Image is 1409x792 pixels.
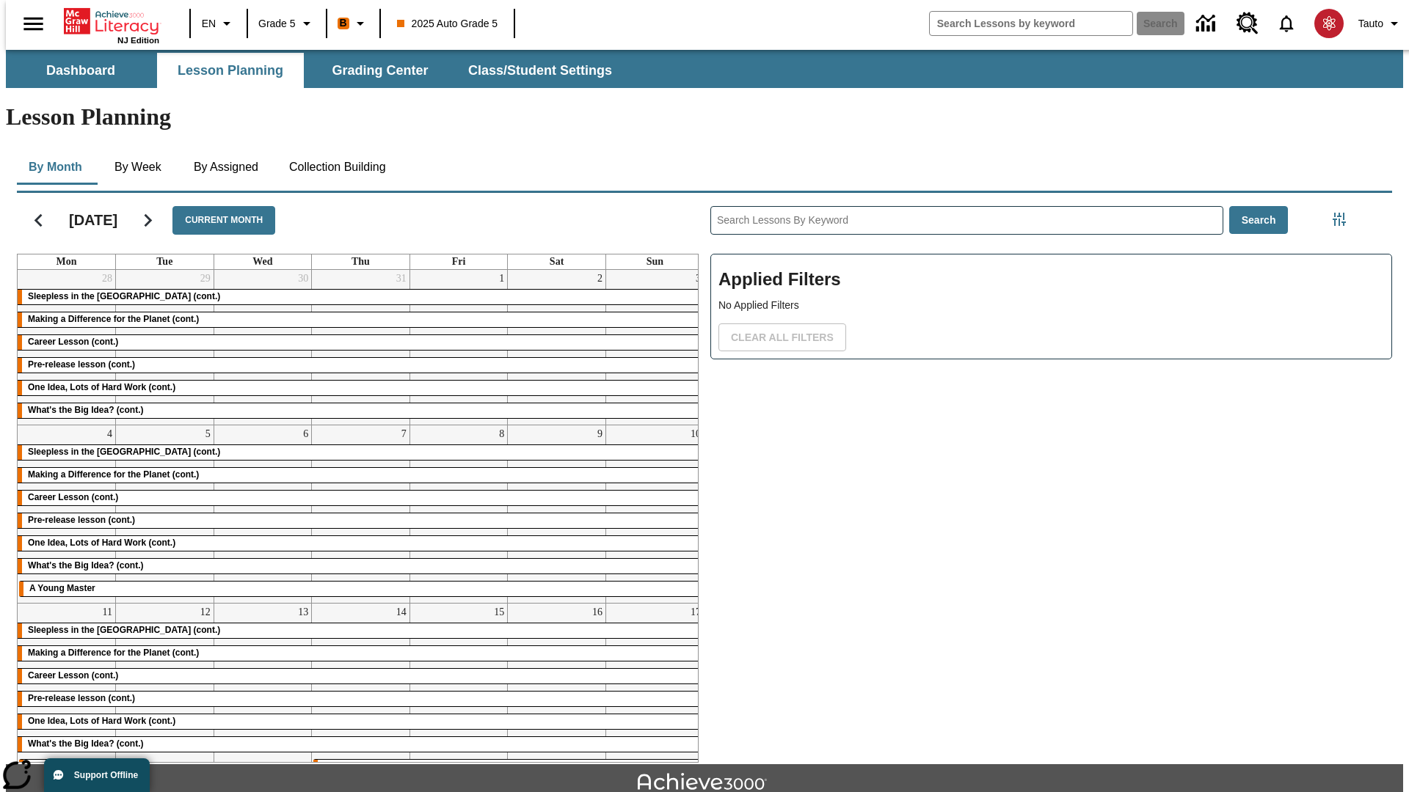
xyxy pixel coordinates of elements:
span: Pre-release lesson (cont.) [28,359,135,370]
div: One Idea, Lots of Hard Work (cont.) [18,381,704,395]
input: search field [930,12,1132,35]
span: Pre-release lesson (cont.) [28,693,135,703]
div: Pre-release lesson (cont.) [18,692,704,706]
div: Sleepless in the Animal Kingdom (cont.) [18,445,704,460]
p: No Applied Filters [718,298,1384,313]
button: Class/Student Settings [456,53,624,88]
span: B [340,14,347,32]
span: One Idea, Lots of Hard Work (cont.) [28,538,175,548]
span: Career Lesson (cont.) [28,337,118,347]
a: August 6, 2025 [300,425,311,443]
div: What's the Big Idea? (cont.) [18,403,704,418]
button: Collection Building [277,150,398,185]
a: August 14, 2025 [393,604,409,621]
a: Monday [54,254,80,269]
div: One Idea, Lots of Hard Work (cont.) [18,714,704,729]
a: Data Center [1187,4,1228,44]
a: August 1, 2025 [496,270,507,287]
div: Making a Difference for the Planet (cont.) [18,468,704,483]
a: Tuesday [153,254,175,269]
div: Sleepless in the Animal Kingdom (cont.) [18,290,704,304]
a: August 3, 2025 [693,270,704,287]
span: Support Offline [74,770,138,780]
div: Making a Difference for the Planet (cont.) [18,646,704,661]
a: August 5, 2025 [203,425,214,443]
a: Notifications [1267,4,1306,43]
a: Saturday [547,254,567,269]
td: August 10, 2025 [605,425,704,603]
span: Cars of the Future? (cont.) [324,761,434,771]
td: August 2, 2025 [508,270,606,425]
input: Search Lessons By Keyword [711,207,1223,234]
div: What's the Big Idea? (cont.) [18,559,704,573]
button: By Assigned [182,150,270,185]
span: Pre-release lesson (cont.) [28,515,135,525]
span: Career Lesson (cont.) [28,492,118,502]
td: August 3, 2025 [605,270,704,425]
img: avatar image [1314,9,1344,38]
span: EN [202,16,216,32]
button: Dashboard [7,53,154,88]
button: Select a new avatar [1306,4,1352,43]
a: July 29, 2025 [197,270,214,287]
a: August 11, 2025 [100,604,115,621]
div: One Idea, Lots of Hard Work (cont.) [18,536,704,551]
td: July 31, 2025 [312,270,410,425]
a: August 13, 2025 [295,604,311,621]
button: Next [129,202,167,239]
span: NJ Edition [117,36,159,45]
td: July 30, 2025 [214,270,312,425]
div: Career Lesson (cont.) [18,669,704,683]
a: August 4, 2025 [104,425,115,443]
td: July 28, 2025 [18,270,116,425]
a: August 7, 2025 [398,425,409,443]
button: Lesson Planning [157,53,304,88]
span: Career Lesson (cont.) [28,670,118,681]
h2: [DATE] [69,211,117,229]
button: Grade: Grade 5, Select a grade [252,10,321,37]
span: Making a Difference for the Planet (cont.) [28,314,199,324]
div: Applied Filters [710,254,1392,359]
a: August 10, 2025 [688,425,704,443]
button: Language: EN, Select a language [195,10,242,37]
a: Wednesday [250,254,275,269]
button: By Month [17,150,94,185]
a: August 17, 2025 [688,604,704,621]
a: August 8, 2025 [496,425,507,443]
span: One Idea, Lots of Hard Work (cont.) [28,716,175,726]
div: Calendar [5,187,699,763]
span: Sleepless in the Animal Kingdom (cont.) [28,291,220,301]
span: Sleepless in the Animal Kingdom (cont.) [28,625,220,635]
h2: Applied Filters [718,262,1384,298]
div: Sleepless in the Animal Kingdom (cont.) [18,623,704,638]
span: One Idea, Lots of Hard Work (cont.) [28,382,175,392]
a: August 9, 2025 [594,425,605,443]
a: August 16, 2025 [589,604,605,621]
button: Grading Center [307,53,454,88]
div: Pre-release lesson (cont.) [18,513,704,528]
td: August 4, 2025 [18,425,116,603]
span: What's the Big Idea? (cont.) [28,738,144,749]
a: Sunday [644,254,666,269]
span: 2025 Auto Grade 5 [397,16,498,32]
button: Current Month [172,206,275,235]
span: A Young Master [29,583,95,593]
div: Home [64,5,159,45]
a: Thursday [349,254,373,269]
a: Resource Center, Will open in new tab [1228,4,1267,43]
span: Making a Difference for the Planet (cont.) [28,469,199,480]
span: Making a Difference for the Planet (cont.) [28,648,199,658]
div: Career Lesson (cont.) [18,335,704,350]
a: Friday [449,254,469,269]
div: A Young Master [19,582,702,596]
button: Filters Side menu [1325,205,1354,234]
a: July 30, 2025 [295,270,311,287]
div: Search [699,187,1392,763]
a: August 2, 2025 [594,270,605,287]
td: July 29, 2025 [116,270,214,425]
td: August 8, 2025 [409,425,508,603]
button: Support Offline [44,758,150,792]
span: Grade 5 [258,16,296,32]
div: Cars of the Future? (cont.) [313,760,704,774]
button: Boost Class color is orange. Change class color [332,10,375,37]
